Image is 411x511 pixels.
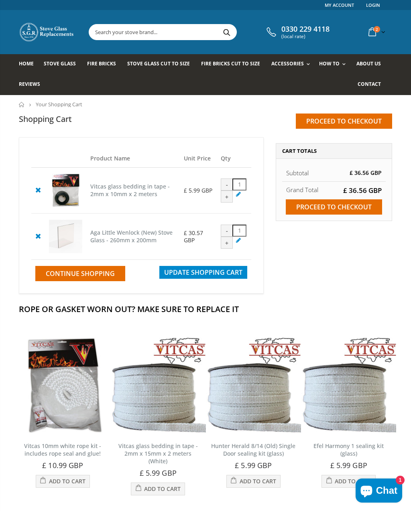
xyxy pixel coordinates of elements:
[271,54,314,75] a: Accessories
[271,60,304,67] span: Accessories
[240,477,276,485] span: Add to Cart
[226,475,281,488] button: Add to Cart
[365,24,387,40] a: 2
[221,178,233,191] div: -
[184,187,212,194] span: £ 5.99 GBP
[282,147,317,154] span: Cart Totals
[301,337,397,433] img: Vitcas stove glass bedding in tape
[110,337,206,433] img: Vitcas stove glass bedding in tape
[24,442,101,457] a: Vitcas 10mm white rope kit - includes rope seal and glue!
[19,22,75,42] img: Stove Glass Replacement
[90,229,173,244] a: Aga Little Wenlock (New) Stove Glass - 260mm x 200mm
[356,54,387,75] a: About us
[235,460,272,470] span: £ 5.99 GBP
[313,442,384,457] a: Efel Harmony 1 sealing kit (glass)
[49,174,82,207] img: Vitcas glass bedding in tape - 2mm x 10mm x 2 meters
[90,182,170,198] a: Vitcas glass bedding in tape - 2mm x 10mm x 2 meters
[211,442,295,457] a: Hunter Herald 8/14 (Old) Single Door sealing kit (glass)
[321,475,376,488] button: Add to Cart
[184,229,203,244] span: £ 30.57 GBP
[44,54,82,75] a: Stove Glass
[49,220,82,253] img: Aga Little Wenlock (New) Stove Glass - 260mm x 200mm
[19,81,40,87] span: Reviews
[218,24,236,40] button: Search
[350,169,382,176] span: £ 36.56 GBP
[319,54,350,75] a: How To
[201,54,266,75] a: Fire Bricks Cut To Size
[46,269,115,278] span: Continue Shopping
[221,191,233,203] div: +
[217,150,251,168] th: Qty
[19,54,40,75] a: Home
[86,150,180,168] th: Product Name
[127,54,195,75] a: Stove Glass Cut To Size
[206,337,301,433] img: Vitcas stove glass bedding in tape
[335,477,371,485] span: Add to Cart
[144,485,181,493] span: Add to Cart
[127,60,189,67] span: Stove Glass Cut To Size
[140,468,177,478] span: £ 5.99 GBP
[296,114,392,129] input: Proceed to checkout
[89,24,310,40] input: Search your stove brand...
[286,186,318,194] strong: Grand Total
[49,477,85,485] span: Add to Cart
[42,460,83,470] span: £ 10.99 GBP
[286,169,309,177] span: Subtotal
[35,266,125,281] a: Continue Shopping
[159,266,247,279] button: Update Shopping Cart
[15,337,111,433] img: Vitcas white rope, glue and gloves kit 10mm
[19,304,392,314] h2: Rope Or Gasket Worn Out? Make Sure To Replace It
[36,475,90,488] button: Add to Cart
[343,186,382,195] span: £ 36.56 GBP
[330,460,367,470] span: £ 5.99 GBP
[221,237,233,249] div: +
[19,114,72,124] h1: Shopping Cart
[19,102,25,107] a: Home
[374,26,380,32] span: 2
[356,60,381,67] span: About us
[131,483,185,495] button: Add to Cart
[286,199,382,215] input: Proceed to checkout
[19,75,46,95] a: Reviews
[353,479,405,505] inbox-online-store-chat: Shopify online store chat
[180,150,217,168] th: Unit Price
[358,75,387,95] a: Contact
[87,60,116,67] span: Fire Bricks
[44,60,76,67] span: Stove Glass
[164,268,242,277] span: Update Shopping Cart
[36,101,82,108] span: Your Shopping Cart
[319,60,340,67] span: How To
[221,225,233,237] div: -
[201,60,260,67] span: Fire Bricks Cut To Size
[118,442,198,465] a: Vitcas glass bedding in tape - 2mm x 15mm x 2 meters (White)
[358,81,381,87] span: Contact
[19,60,34,67] span: Home
[87,54,122,75] a: Fire Bricks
